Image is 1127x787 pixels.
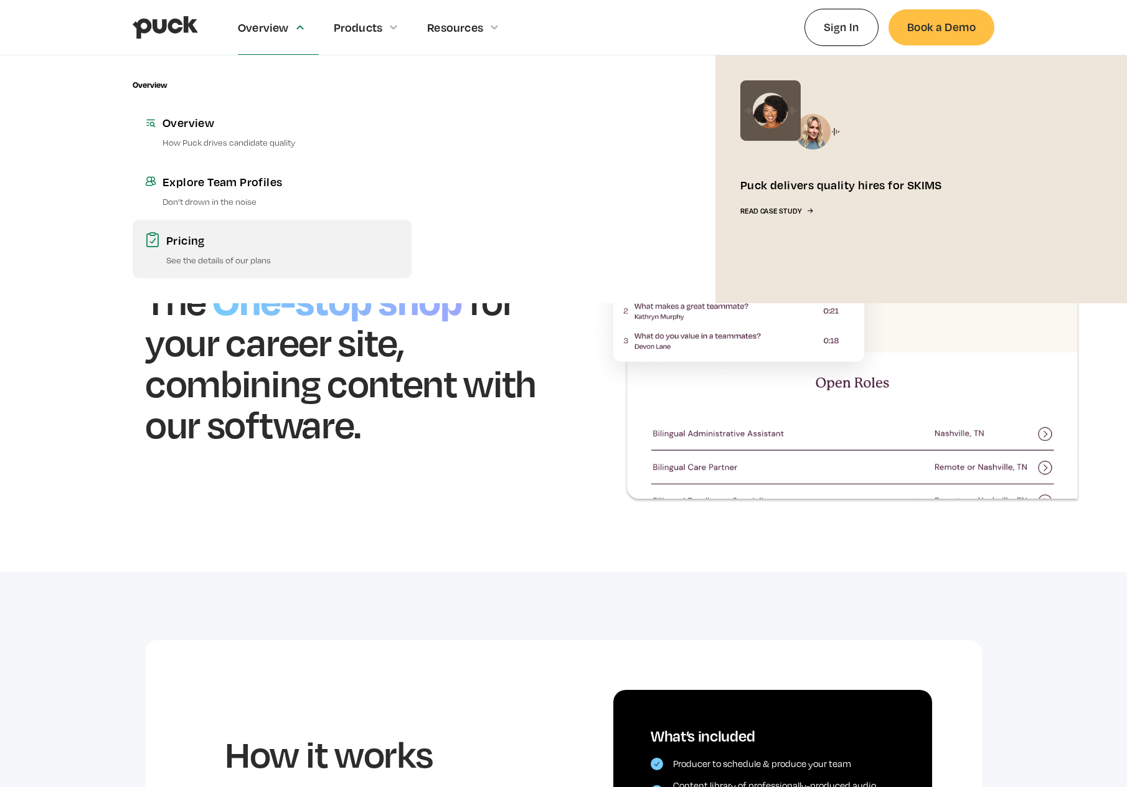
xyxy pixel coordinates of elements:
[654,761,659,766] img: Checkmark icon
[133,161,412,220] a: Explore Team ProfilesDon’t drown in the noise
[145,277,536,446] h1: for your career site, combining content with our software.
[163,196,399,207] p: Don’t drown in the noise
[163,136,399,148] p: How Puck drives candidate quality
[163,174,399,189] div: Explore Team Profiles
[133,102,412,161] a: OverviewHow Puck drives candidate quality
[163,115,399,130] div: Overview
[715,55,994,303] a: Puck delivers quality hires for SKIMSRead Case Study
[651,727,895,745] div: What’s included
[740,177,942,192] div: Puck delivers quality hires for SKIMS
[133,220,412,278] a: PricingSee the details of our plans
[225,732,484,775] h2: How it works
[166,232,399,248] div: Pricing
[673,758,851,770] div: Producer to schedule & produce your team
[427,21,483,34] div: Resources
[238,21,289,34] div: Overview
[166,254,399,266] p: See the details of our plans
[334,21,383,34] div: Products
[889,9,994,45] a: Book a Demo
[740,207,801,215] div: Read Case Study
[804,9,879,45] a: Sign In
[133,80,167,90] div: Overview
